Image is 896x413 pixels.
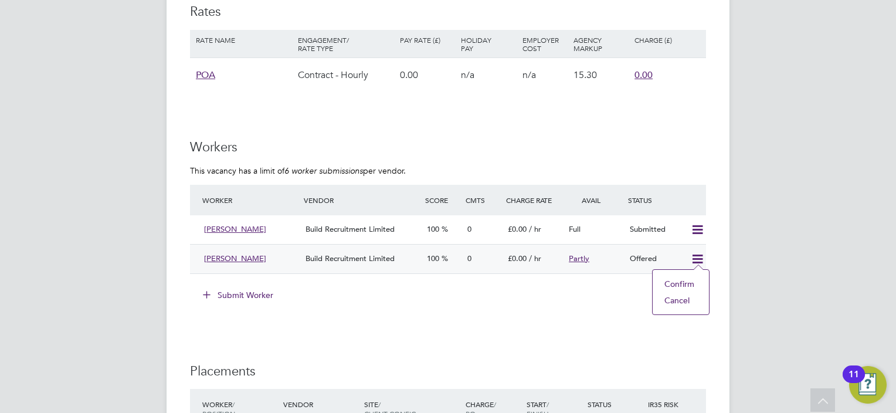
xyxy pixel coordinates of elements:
[193,30,295,50] div: Rate Name
[467,224,471,234] span: 0
[529,224,541,234] span: / hr
[427,224,439,234] span: 100
[659,276,703,292] li: Confirm
[295,30,397,58] div: Engagement/ Rate Type
[284,165,363,176] em: 6 worker submissions
[190,165,706,176] p: This vacancy has a limit of per vendor.
[306,253,395,263] span: Build Recruitment Limited
[569,224,581,234] span: Full
[634,69,653,81] span: 0.00
[564,189,625,211] div: Avail
[422,189,463,211] div: Score
[461,69,474,81] span: n/a
[190,363,706,380] h3: Placements
[190,139,706,156] h3: Workers
[659,292,703,309] li: Cancel
[397,30,458,50] div: Pay Rate (£)
[503,189,564,211] div: Charge Rate
[625,249,686,269] div: Offered
[625,189,706,211] div: Status
[508,224,527,234] span: £0.00
[190,4,706,21] h3: Rates
[306,224,395,234] span: Build Recruitment Limited
[301,189,422,211] div: Vendor
[458,30,519,58] div: Holiday Pay
[204,224,266,234] span: [PERSON_NAME]
[632,30,703,50] div: Charge (£)
[573,69,597,81] span: 15.30
[849,374,859,390] div: 11
[295,58,397,92] div: Contract - Hourly
[467,253,471,263] span: 0
[569,253,589,263] span: Partly
[522,69,536,81] span: n/a
[508,253,527,263] span: £0.00
[529,253,541,263] span: / hr
[463,189,503,211] div: Cmts
[427,253,439,263] span: 100
[571,30,632,58] div: Agency Markup
[195,286,283,304] button: Submit Worker
[204,253,266,263] span: [PERSON_NAME]
[849,366,887,404] button: Open Resource Center, 11 new notifications
[196,69,215,81] span: POA
[199,189,301,211] div: Worker
[625,220,686,239] div: Submitted
[520,30,571,58] div: Employer Cost
[397,58,458,92] div: 0.00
